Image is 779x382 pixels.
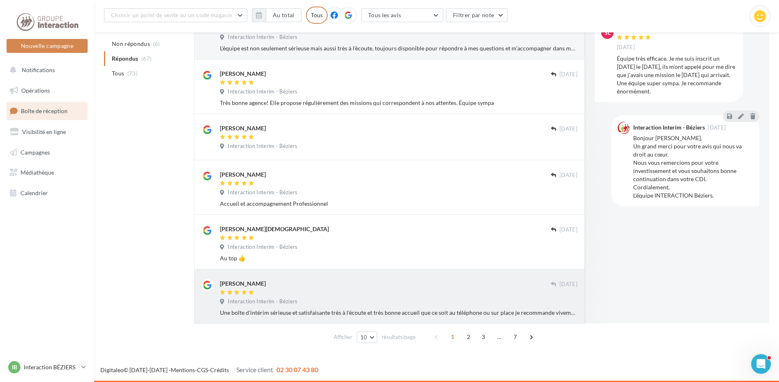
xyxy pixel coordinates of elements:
span: Afficher [334,333,352,341]
div: Au top 👍 [220,254,577,262]
button: 10 [357,332,378,343]
span: Tous les avis [368,11,401,18]
div: [PERSON_NAME] [220,171,266,179]
button: Au total [252,8,301,22]
span: SL [605,29,611,37]
span: Interaction Interim - Béziers [228,298,297,305]
a: Mentions [171,366,195,373]
span: IB [12,363,17,371]
span: Interaction Interim - Béziers [228,143,297,150]
button: Choisir un point de vente ou un code magasin [104,8,247,22]
span: © [DATE]-[DATE] - - - [100,366,318,373]
div: Tous [306,7,328,24]
span: (6) [153,41,160,47]
span: Médiathèque [20,169,54,176]
button: Notifications [5,61,86,79]
a: CGS [197,366,208,373]
span: 02 30 07 43 80 [276,366,318,373]
span: Interaction Interim - Béziers [228,243,297,251]
a: Médiathèque [5,164,89,181]
span: [DATE] [708,125,726,130]
p: Interaction BÉZIERS [24,363,78,371]
a: Campagnes [5,144,89,161]
span: Service client [236,366,273,373]
div: Une boîte d'intérim sérieuse et satisfaisante très à l'écoute et très bonne accueil que ce soit a... [220,309,577,317]
span: 10 [360,334,367,341]
span: Choisir un point de vente ou un code magasin [111,11,232,18]
span: Tous [112,69,124,77]
span: [DATE] [617,44,635,51]
span: Opérations [21,87,50,94]
button: Nouvelle campagne [7,39,88,53]
div: [PERSON_NAME] [220,124,266,132]
button: Au total [266,8,301,22]
span: Calendrier [20,189,48,196]
span: Visibilité en ligne [22,128,66,135]
a: Calendrier [5,184,89,202]
a: Opérations [5,82,89,99]
span: Non répondus [112,40,150,48]
span: [DATE] [559,172,577,179]
span: Interaction Interim - Béziers [228,189,297,196]
span: Notifications [22,66,55,73]
div: [PERSON_NAME] [617,27,663,32]
span: résultats/page [382,333,416,341]
span: 2 [462,330,475,343]
button: Tous les avis [361,8,443,22]
a: Crédits [210,366,229,373]
div: [PERSON_NAME][DEMOGRAPHIC_DATA] [220,225,329,233]
span: [DATE] [559,71,577,78]
span: 1 [446,330,459,343]
span: [DATE] [559,226,577,234]
div: [PERSON_NAME] [220,70,266,78]
a: IB Interaction BÉZIERS [7,359,88,375]
span: [DATE] [559,281,577,288]
span: 7 [509,330,522,343]
a: Boîte de réception [5,102,89,120]
span: ... [493,330,506,343]
span: Interaction Interim - Béziers [228,34,297,41]
div: Interaction Interim - Béziers [633,125,705,130]
div: [PERSON_NAME] [220,280,266,288]
div: Équipe très efficace. Je me suis inscrit un [DATE] le [DATE], ils m’ont appelé pour me dire que j... [617,55,736,95]
span: (73) [127,70,138,77]
button: Filtrer par note [446,8,508,22]
span: 3 [477,330,490,343]
div: Très bonne agence! Elle propose régulièrement des missions qui correspondent à nos attentes. Équi... [220,99,577,107]
span: [DATE] [559,125,577,133]
div: Bonjour [PERSON_NAME], Un grand merci pour votre avis qui nous va droit au cœur. Nous vous remerc... [633,134,753,200]
a: Visibilité en ligne [5,123,89,141]
a: Digitaleo [100,366,124,373]
iframe: Intercom live chat [751,354,771,374]
span: Campagnes [20,148,50,155]
div: L'équipe est non seulement sérieuse mais aussi très à l'écoute, toujours disponible pour répondre... [220,44,577,52]
span: Boîte de réception [21,107,68,114]
div: Accueil et accompagnement Professionnel [220,200,577,208]
span: Interaction Interim - Béziers [228,88,297,95]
